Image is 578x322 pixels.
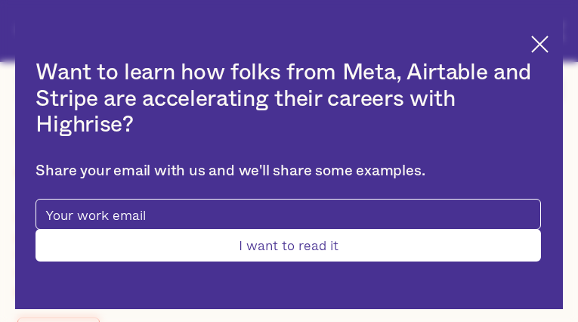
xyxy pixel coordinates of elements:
form: pop-up-modal-form [36,199,540,262]
input: I want to read it [36,229,540,262]
img: Cross icon [531,36,549,53]
div: Share your email with us and we'll share some examples. [36,163,540,181]
h2: Want to learn how folks from Meta, Airtable and Stripe are accelerating their careers with Highrise? [36,60,540,138]
input: Your work email [36,199,540,230]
